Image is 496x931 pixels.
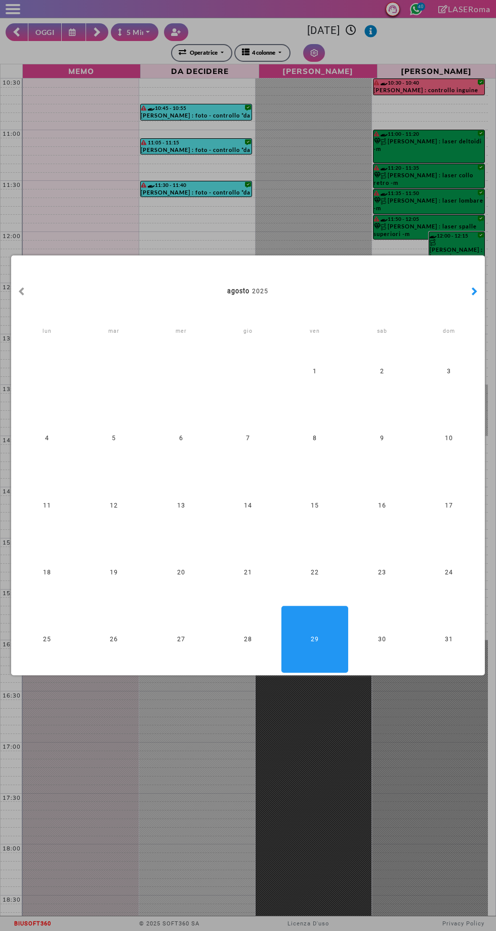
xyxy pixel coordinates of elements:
[416,472,482,539] div: 17
[416,338,482,405] div: 3
[416,325,482,338] div: domenica
[348,405,415,472] div: 9
[215,606,281,673] div: 28
[80,405,147,472] div: 5
[14,472,80,539] div: 11
[348,606,415,673] div: 30
[348,325,415,338] div: sabato
[14,405,80,472] div: 4
[215,405,281,472] div: 7
[148,325,215,338] div: mercoledì
[348,539,415,606] div: 23
[253,288,269,295] span: 2025
[416,606,482,673] div: 31
[416,405,482,472] div: 10
[80,539,147,606] div: 19
[215,472,281,539] div: 14
[80,472,147,539] div: 12
[348,338,415,405] div: 2
[281,606,348,673] div: 29
[80,606,147,673] div: 26
[281,405,348,472] div: 8
[14,606,80,673] div: 25
[281,539,348,606] div: 22
[215,325,281,338] div: giovedì
[228,288,250,295] strong: agosto
[14,539,80,606] div: 18
[281,472,348,539] div: 15
[215,539,281,606] div: 21
[148,472,215,539] div: 13
[281,325,348,338] div: venerdì
[14,325,80,338] div: lunedì
[281,338,348,405] div: 1
[348,472,415,539] div: 16
[148,539,215,606] div: 20
[148,405,215,472] div: 6
[80,325,147,338] div: martedì
[148,606,215,673] div: 27
[416,539,482,606] div: 24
